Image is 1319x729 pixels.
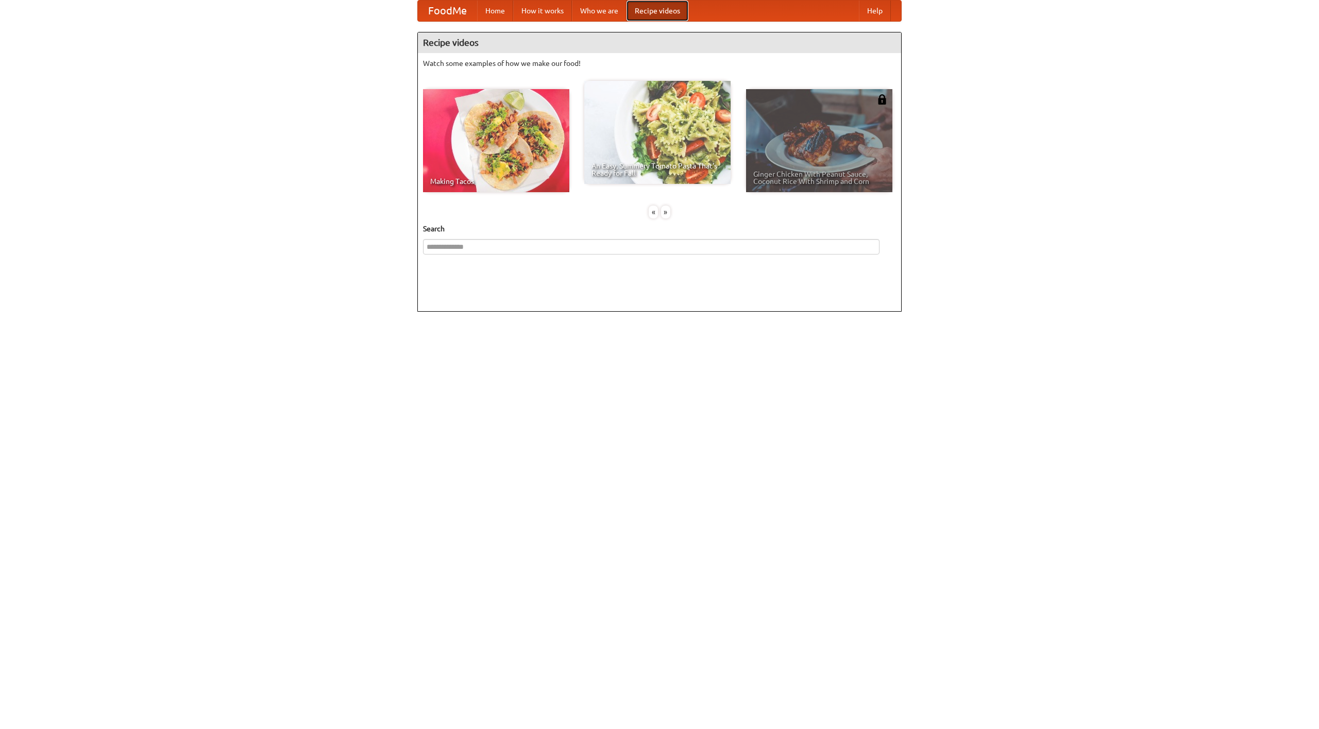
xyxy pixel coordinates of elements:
a: Who we are [572,1,627,21]
a: An Easy, Summery Tomato Pasta That's Ready for Fall [584,81,731,184]
a: Recipe videos [627,1,688,21]
a: Making Tacos [423,89,569,192]
h4: Recipe videos [418,32,901,53]
span: Making Tacos [430,178,562,185]
a: FoodMe [418,1,477,21]
div: » [661,206,670,218]
img: 483408.png [877,94,887,105]
span: An Easy, Summery Tomato Pasta That's Ready for Fall [591,162,723,177]
div: « [649,206,658,218]
a: How it works [513,1,572,21]
p: Watch some examples of how we make our food! [423,58,896,69]
a: Help [859,1,891,21]
h5: Search [423,224,896,234]
a: Home [477,1,513,21]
